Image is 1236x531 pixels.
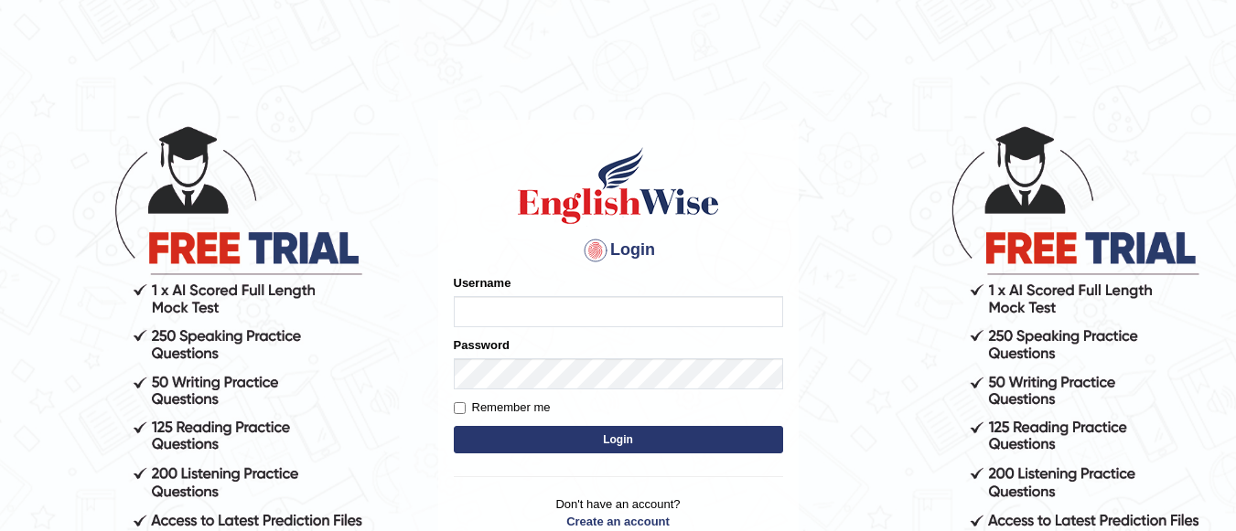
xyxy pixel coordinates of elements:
img: Logo of English Wise sign in for intelligent practice with AI [514,144,723,227]
a: Create an account [454,513,783,530]
h4: Login [454,236,783,265]
button: Login [454,426,783,453]
label: Remember me [454,398,551,417]
label: Password [454,336,510,354]
input: Remember me [454,402,466,414]
label: Username [454,274,511,292]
